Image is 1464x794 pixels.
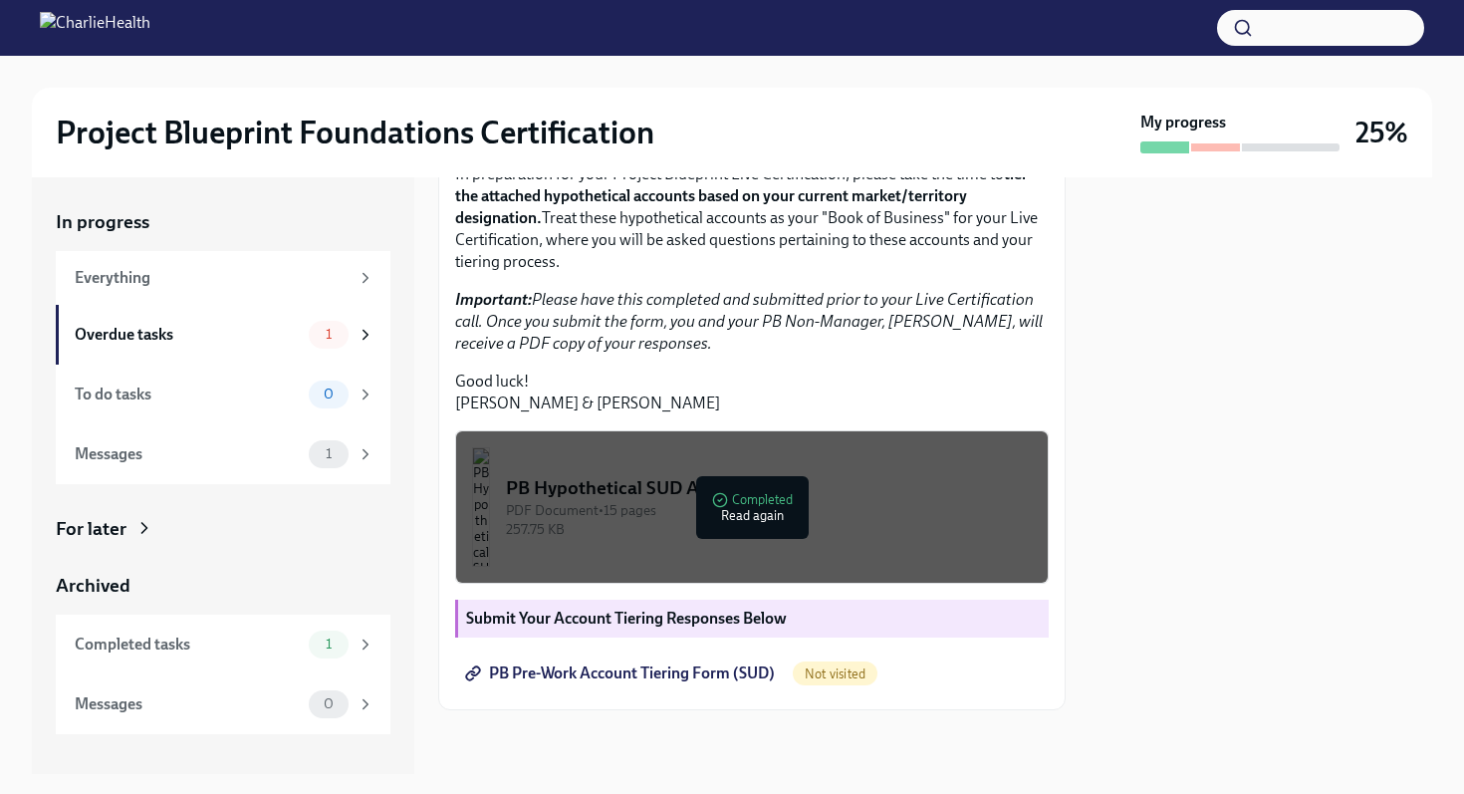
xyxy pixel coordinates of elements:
[314,446,344,461] span: 1
[469,663,775,683] span: PB Pre-Work Account Tiering Form (SUD)
[455,164,1028,227] strong: tier the attached hypothetical accounts based on your current market/territory designation.
[466,609,787,628] strong: Submit Your Account Tiering Responses Below
[75,634,301,656] div: Completed tasks
[1355,115,1408,150] h3: 25%
[506,475,1032,501] div: PB Hypothetical SUD Accounts
[56,365,390,424] a: To do tasks0
[75,693,301,715] div: Messages
[56,615,390,674] a: Completed tasks1
[793,666,877,681] span: Not visited
[75,384,301,405] div: To do tasks
[56,209,390,235] a: In progress
[455,290,532,309] strong: Important:
[56,113,654,152] h2: Project Blueprint Foundations Certification
[455,163,1049,273] p: In preparation for your Project Blueprint Live Certification, please take the time to Treat these...
[455,430,1049,584] button: PB Hypothetical SUD AccountsPDF Document•15 pages257.75 KBCompletedRead again
[312,387,346,401] span: 0
[56,516,126,542] div: For later
[455,290,1043,353] em: Please have this completed and submitted prior to your Live Certification call. Once you submit t...
[506,520,1032,539] div: 257.75 KB
[56,516,390,542] a: For later
[314,327,344,342] span: 1
[472,447,490,567] img: PB Hypothetical SUD Accounts
[312,696,346,711] span: 0
[56,573,390,599] a: Archived
[56,674,390,734] a: Messages0
[455,654,789,693] a: PB Pre-Work Account Tiering Form (SUD)
[56,251,390,305] a: Everything
[314,637,344,652] span: 1
[40,12,150,44] img: CharlieHealth
[455,371,1049,414] p: Good luck! [PERSON_NAME] & [PERSON_NAME]
[75,267,349,289] div: Everything
[75,443,301,465] div: Messages
[56,305,390,365] a: Overdue tasks1
[1140,112,1226,133] strong: My progress
[506,501,1032,520] div: PDF Document • 15 pages
[75,324,301,346] div: Overdue tasks
[56,424,390,484] a: Messages1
